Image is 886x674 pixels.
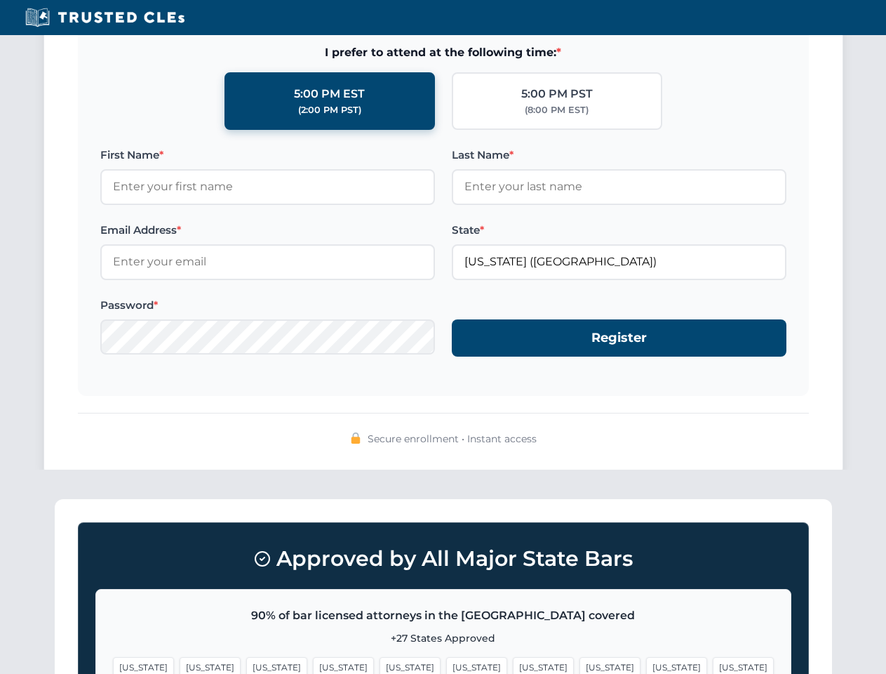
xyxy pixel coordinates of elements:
[452,244,786,279] input: Florida (FL)
[100,147,435,164] label: First Name
[113,630,774,646] p: +27 States Approved
[100,44,786,62] span: I prefer to attend at the following time:
[21,7,189,28] img: Trusted CLEs
[350,432,361,444] img: 🔒
[113,607,774,625] p: 90% of bar licensed attorneys in the [GEOGRAPHIC_DATA] covered
[452,169,786,204] input: Enter your last name
[298,103,361,117] div: (2:00 PM PST)
[368,431,537,447] span: Secure enrollment • Instant access
[95,540,791,578] h3: Approved by All Major State Bars
[521,85,593,103] div: 5:00 PM PST
[294,85,365,103] div: 5:00 PM EST
[100,169,435,204] input: Enter your first name
[100,244,435,279] input: Enter your email
[452,222,786,239] label: State
[525,103,589,117] div: (8:00 PM EST)
[452,147,786,164] label: Last Name
[100,222,435,239] label: Email Address
[452,319,786,357] button: Register
[100,297,435,314] label: Password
